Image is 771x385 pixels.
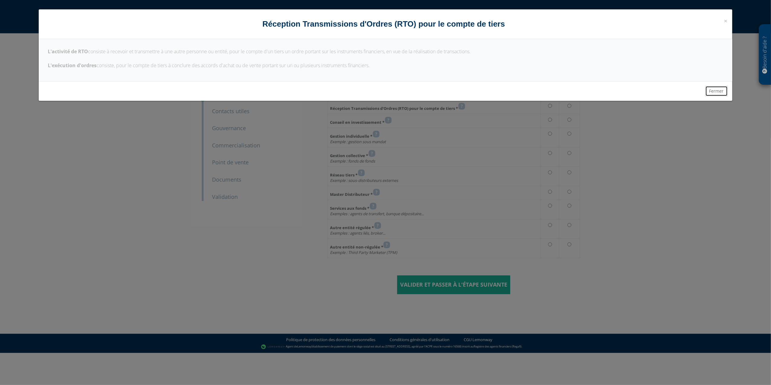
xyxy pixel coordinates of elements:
[48,48,723,69] p: consiste à recevoir et transmettre à une autre personne ou entité, pour le compte d'un tiers un o...
[705,86,728,96] button: Fermer
[48,48,88,55] strong: L'activité de RTO
[724,17,728,25] span: ×
[48,62,96,69] strong: L'exécution d'ordres
[762,28,769,82] p: Besoin d'aide ?
[43,18,727,30] h4: Réception Transmissions d'Ordres (RTO) pour le compte de tiers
